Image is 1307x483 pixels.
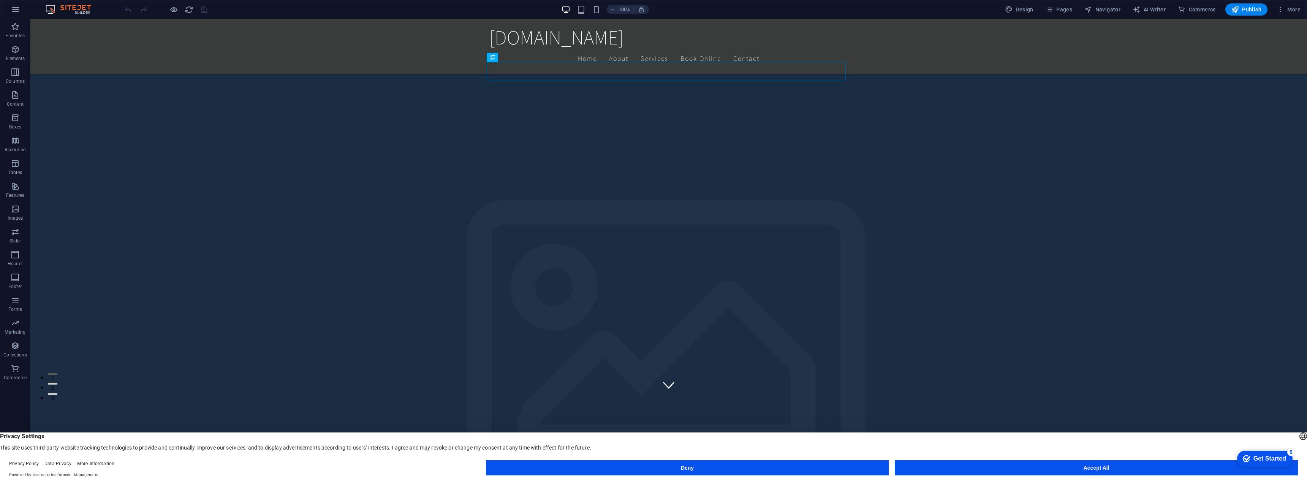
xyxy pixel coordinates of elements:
span: Pages [1046,6,1072,13]
button: 3 [17,374,27,376]
p: Forms [8,306,22,312]
div: Get Started [22,8,55,15]
button: 100% [607,5,634,14]
button: 2 [17,364,27,366]
button: Navigator [1081,3,1123,16]
p: Boxes [9,124,22,130]
div: Get Started 5 items remaining, 0% complete [6,4,62,20]
div: 5 [56,2,64,9]
p: Slider [9,238,21,244]
button: More [1274,3,1304,16]
span: Publish [1231,6,1261,13]
img: Editor Logo [44,5,101,14]
p: Images [8,215,23,221]
span: Design [1005,6,1033,13]
button: Publish [1225,3,1267,16]
button: reload [184,5,193,14]
p: Favorites [5,33,25,39]
i: On resize automatically adjust zoom level to fit chosen device. [638,6,645,13]
p: Marketing [5,329,25,335]
i: Reload page [185,5,193,14]
button: AI Writer [1130,3,1169,16]
button: 1 [17,354,27,356]
button: Commerce [1175,3,1219,16]
p: Elements [6,55,25,62]
div: Design (Ctrl+Alt+Y) [1002,3,1036,16]
span: AI Writer [1133,6,1166,13]
p: Tables [8,169,22,176]
p: Features [6,192,24,198]
p: Footer [8,283,22,290]
span: Navigator [1084,6,1120,13]
span: More [1277,6,1301,13]
p: Header [8,261,23,267]
p: Collections [3,352,27,358]
p: Columns [6,78,25,84]
button: Design [1002,3,1036,16]
button: Click here to leave preview mode and continue editing [169,5,178,14]
p: Content [7,101,24,107]
button: Pages [1043,3,1075,16]
h6: 100% [618,5,630,14]
p: Commerce [4,375,27,381]
span: Commerce [1178,6,1216,13]
p: Accordion [5,147,26,153]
